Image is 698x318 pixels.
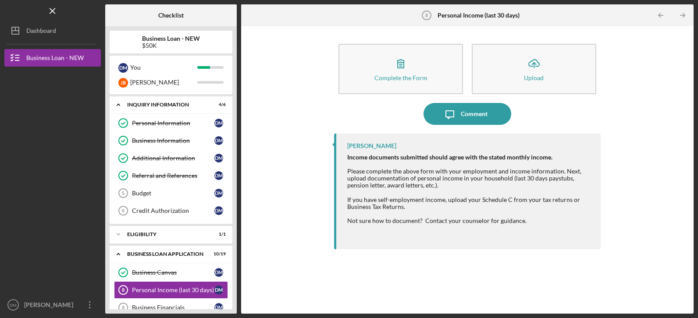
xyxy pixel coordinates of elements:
[132,304,214,311] div: Business Financials
[214,206,223,215] div: D M
[114,167,228,184] a: Referral and ReferencesDM
[122,208,125,213] tspan: 6
[22,296,79,316] div: [PERSON_NAME]
[127,232,204,237] div: ELIGIBILITY
[132,155,214,162] div: Additional Information
[214,154,223,163] div: D M
[4,49,101,67] button: Business Loan - NEW
[374,74,427,81] div: Complete the Form
[132,172,214,179] div: Referral and References
[132,190,214,197] div: Budget
[122,305,125,310] tspan: 9
[130,60,197,75] div: You
[347,196,591,210] div: If you have self-employment income, upload your Schedule C from your tax returns or Business Tax ...
[210,102,226,107] div: 4 / 6
[4,22,101,39] button: Dashboard
[347,153,552,161] strong: Income documents submitted should agree with the stated monthly income.
[210,251,226,257] div: 10 / 19
[524,74,544,81] div: Upload
[132,207,214,214] div: Credit Authorization
[114,281,228,299] a: 8Personal Income (last 30 days)DM
[118,63,128,73] div: D M
[118,78,128,88] div: J B
[130,75,197,90] div: [PERSON_NAME]
[127,251,204,257] div: BUSINESS LOAN APPLICATION
[214,119,223,127] div: D M
[158,12,184,19] b: Checklist
[438,12,520,19] b: Personal Income (last 30 days)
[214,136,223,145] div: D M
[114,184,228,202] a: 5BudgetDM
[214,303,223,312] div: D M
[338,44,463,94] button: Complete the Form
[114,202,228,219] a: 6Credit AuthorizationDM
[214,268,223,277] div: D M
[472,44,596,94] button: Upload
[347,168,591,189] div: Please complete the above form with your employment and income information. Next, upload document...
[214,171,223,180] div: D M
[142,42,200,49] div: $50K
[132,137,214,144] div: Business Information
[114,264,228,281] a: Business CanvasDM
[26,22,56,42] div: Dashboard
[347,217,591,224] div: Not sure how to document? Contact your counselor for guidance.
[26,49,84,69] div: Business Loan - NEW
[214,286,223,294] div: D M
[114,132,228,149] a: Business InformationDM
[122,191,125,196] tspan: 5
[122,287,125,293] tspan: 8
[214,189,223,198] div: D M
[461,103,488,125] div: Comment
[132,120,214,127] div: Personal Information
[4,296,101,314] button: DM[PERSON_NAME]
[132,286,214,293] div: Personal Income (last 30 days)
[425,13,427,18] tspan: 8
[127,102,204,107] div: INQUIRY INFORMATION
[210,232,226,237] div: 1 / 1
[424,103,511,125] button: Comment
[142,35,200,42] b: Business Loan - NEW
[114,149,228,167] a: Additional InformationDM
[347,142,396,149] div: [PERSON_NAME]
[114,114,228,132] a: Personal InformationDM
[132,269,214,276] div: Business Canvas
[10,303,17,307] text: DM
[114,299,228,316] a: 9Business FinancialsDM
